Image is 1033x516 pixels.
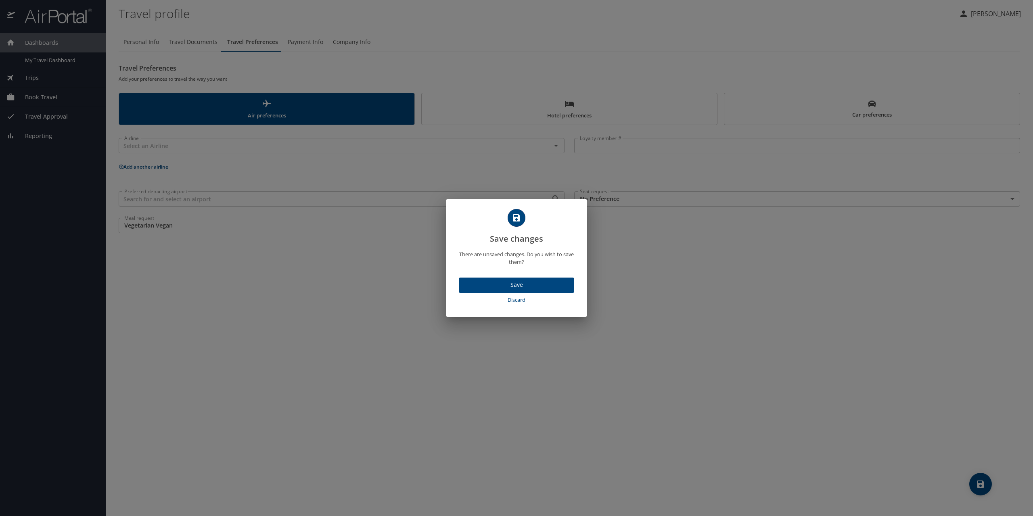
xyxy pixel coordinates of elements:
p: There are unsaved changes. Do you wish to save them? [456,251,577,266]
span: Discard [462,295,571,305]
span: Save [465,280,568,290]
button: Save [459,278,574,293]
button: Discard [459,293,574,307]
h2: Save changes [456,209,577,245]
